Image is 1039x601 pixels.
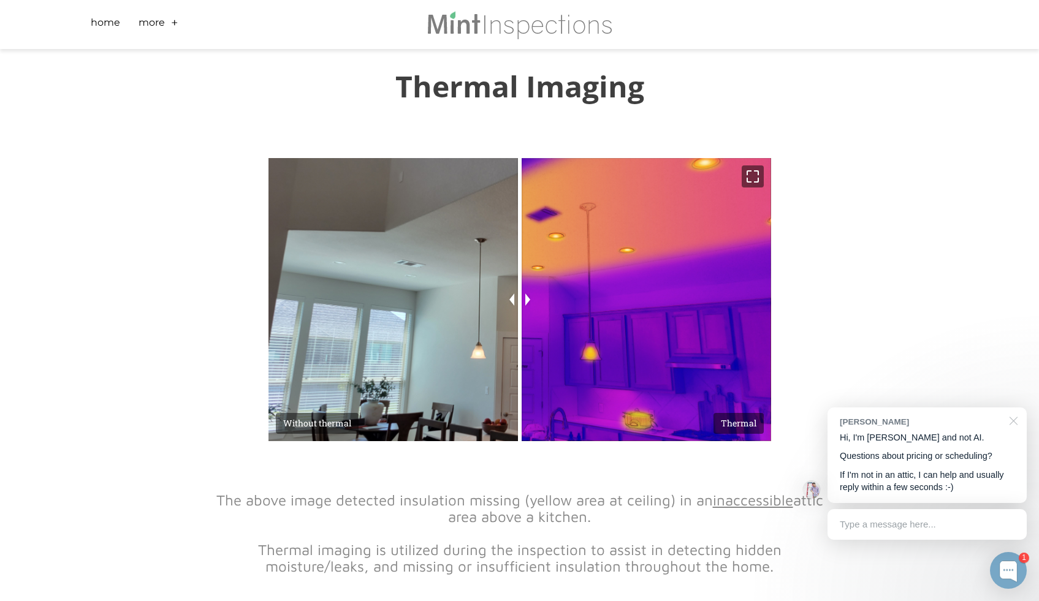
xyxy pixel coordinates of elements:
img: Josh Molleur [802,480,821,499]
p: Hi, I'm [PERSON_NAME] and not AI. [840,431,1014,444]
div: Type a message here... [828,509,1027,540]
a: More [139,15,165,34]
a: + [171,15,178,34]
div: Thermal [714,413,764,434]
p: If I'm not in an attic, I can help and usually reply within a few seconds :-) [840,469,1014,494]
u: inaccessible [713,491,793,508]
font: The above image detected insulation missing (yellow area at ceiling) in an attic area above a kit... [216,491,823,575]
img: Mint Inspections [426,10,613,39]
font: Thermal Imaging [395,66,644,106]
div: 1 [1019,553,1029,563]
div: Without thermal [276,413,359,434]
p: Questions about pricing or scheduling? [840,450,1014,463]
div: [PERSON_NAME] [840,416,1002,428]
a: Home [91,15,120,34]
